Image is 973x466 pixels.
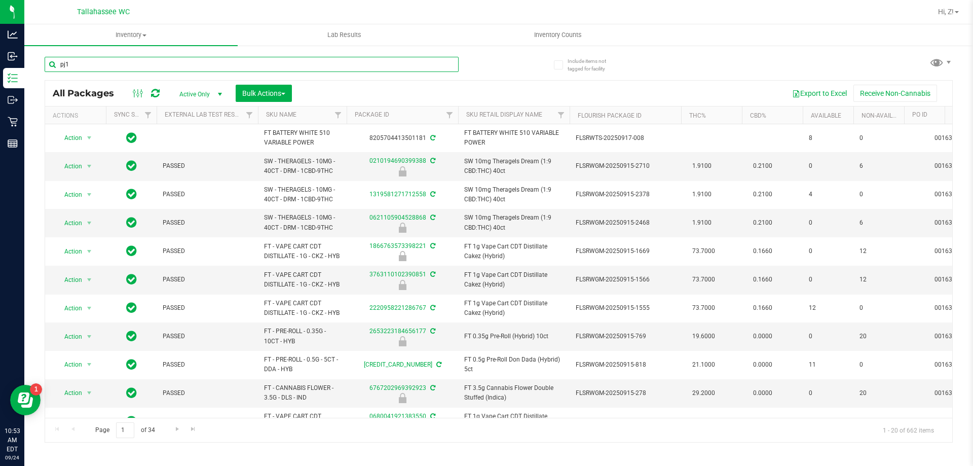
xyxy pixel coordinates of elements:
button: Bulk Actions [236,85,292,102]
span: Lab Results [314,30,375,40]
a: 00163499 [934,162,963,169]
span: Action [55,386,83,400]
a: 00163499 [934,247,963,255]
span: 0 [859,133,898,143]
a: 00163499 [934,219,963,226]
span: 11 [809,360,847,370]
a: Filter [553,106,570,124]
span: 1 - 20 of 662 items [875,422,942,438]
a: 00163497 [934,134,963,141]
span: FLSRWGM-20250915-1555 [576,303,675,313]
p: 10:53 AM EDT [5,426,20,454]
span: PASSED [163,246,252,256]
span: In Sync [126,386,137,400]
span: Action [55,357,83,372]
a: [CREDIT_CARD_NUMBER] [364,361,432,368]
span: 0.1660 [748,301,777,315]
span: PASSED [163,161,252,171]
a: Go to the next page [170,422,184,436]
span: 73.7000 [687,244,720,259]
span: FLSRWTS-20250917-008 [576,133,675,143]
a: Flourish Package ID [578,112,642,119]
a: PO ID [912,111,927,118]
span: FT 1g Vape Cart CDT Distillate Cakez (Hybrid) [464,299,564,318]
span: 0 [859,190,898,199]
span: PASSED [163,332,252,341]
span: 4 [809,190,847,199]
span: Action [55,244,83,259]
span: Sync from Compliance System [429,242,435,249]
span: FLSRWGM-20250915-278 [576,388,675,398]
span: Action [55,131,83,145]
a: 2220958221286767 [369,304,426,311]
span: PASSED [163,275,252,284]
a: THC% [689,112,706,119]
span: Sync from Compliance System [429,191,435,198]
span: 75.4000 [687,414,720,429]
button: Receive Non-Cannabis [853,85,937,102]
a: 0680041921383550 [369,413,426,420]
div: Newly Received [345,251,460,261]
span: 12 [859,246,898,256]
span: FT - PRE-ROLL - 0.35G - 10CT - HYB [264,327,341,346]
span: 0 [809,246,847,256]
span: select [83,131,96,145]
span: Tallahassee WC [77,8,130,16]
a: Sync Status [114,111,153,118]
span: 0.2100 [748,187,777,202]
span: Sync from Compliance System [429,328,435,335]
span: Sync from Compliance System [429,214,435,221]
span: SW 10mg Theragels Dream (1:9 CBD:THC) 40ct [464,157,564,176]
a: 00163499 [934,333,963,340]
span: In Sync [126,357,137,372]
inline-svg: Reports [8,138,18,149]
span: select [83,386,96,400]
span: SW 10mg Theragels Dream (1:9 CBD:THC) 40ct [464,185,564,204]
span: FT 1g Vape Cart CDT Distillate Cakez (Hybrid) [464,270,564,290]
span: PASSED [163,388,252,398]
div: 8205704413501181 [345,133,460,143]
a: Lab Results [238,24,451,46]
a: 00163499 [934,304,963,311]
span: SW - THERAGELS - 10MG - 40CT - DRM - 1CBD-9THC [264,185,341,204]
a: External Lab Test Result [165,111,244,118]
span: FLSRWGM-20250915-818 [576,360,675,370]
span: FLSRWGM-20250915-2468 [576,218,675,228]
span: 21.1000 [687,357,720,372]
a: 2653223184656177 [369,328,426,335]
span: Action [55,159,83,173]
input: 1 [116,422,134,438]
span: In Sync [126,329,137,343]
span: 6 [859,218,898,228]
span: select [83,357,96,372]
div: Newly Received [345,166,460,176]
span: FT BATTERY WHITE 510 VARIABLE POWER [464,128,564,148]
span: FLSRWGM-20250915-1566 [576,275,675,284]
span: 19.6000 [687,329,720,344]
span: Hi, Z! [938,8,954,16]
span: FT - CANNABIS FLOWER - 3.5G - DLS - IND [264,383,341,403]
inline-svg: Retail [8,117,18,127]
a: 1866763573398221 [369,242,426,249]
span: Inventory [24,30,238,40]
span: FLSRWGM-20250915-769 [576,332,675,341]
span: FT - VAPE CART CDT DISTILLATE - 1G - CKZ - HYB [264,299,341,318]
span: select [83,273,96,287]
span: PASSED [163,190,252,199]
p: 09/24 [5,454,20,461]
inline-svg: Inbound [8,51,18,61]
span: 0.2100 [748,216,777,230]
span: 0 [859,360,898,370]
span: Page of 34 [87,422,163,438]
span: FLSRWGM-20250915-1669 [576,246,675,256]
a: Go to the last page [186,422,201,436]
span: FT - PRE-ROLL - 0.5G - 5CT - DDA - HYB [264,355,341,374]
span: 0 [809,388,847,398]
span: SW - THERAGELS - 10MG - 40CT - DRM - 1CBD-9THC [264,213,341,232]
a: Inventory [24,24,238,46]
span: 0.0000 [748,414,777,429]
a: Non-Available [862,112,907,119]
span: 29.2000 [687,386,720,401]
span: 0.0000 [748,386,777,401]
